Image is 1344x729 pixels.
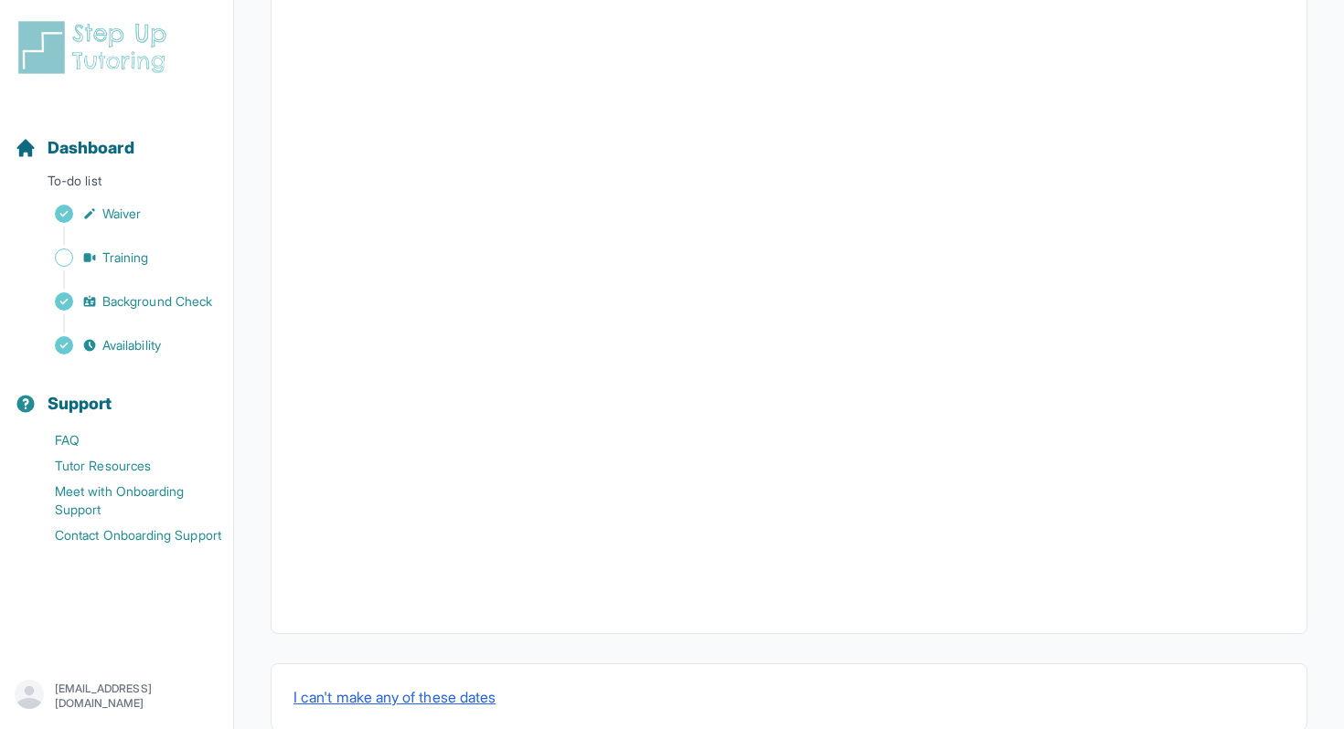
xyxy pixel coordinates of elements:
[15,680,219,713] button: [EMAIL_ADDRESS][DOMAIN_NAME]
[15,289,233,314] a: Background Check
[15,201,233,227] a: Waiver
[15,453,233,479] a: Tutor Resources
[7,362,226,424] button: Support
[48,391,112,417] span: Support
[15,18,177,77] img: logo
[102,248,149,267] span: Training
[48,135,134,161] span: Dashboard
[15,523,233,548] a: Contact Onboarding Support
[102,336,161,354] span: Availability
[55,681,219,711] p: [EMAIL_ADDRESS][DOMAIN_NAME]
[15,135,134,161] a: Dashboard
[7,172,226,197] p: To-do list
[7,106,226,168] button: Dashboard
[15,428,233,453] a: FAQ
[15,479,233,523] a: Meet with Onboarding Support
[102,292,212,311] span: Background Check
[102,205,141,223] span: Waiver
[15,245,233,270] a: Training
[15,333,233,358] a: Availability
